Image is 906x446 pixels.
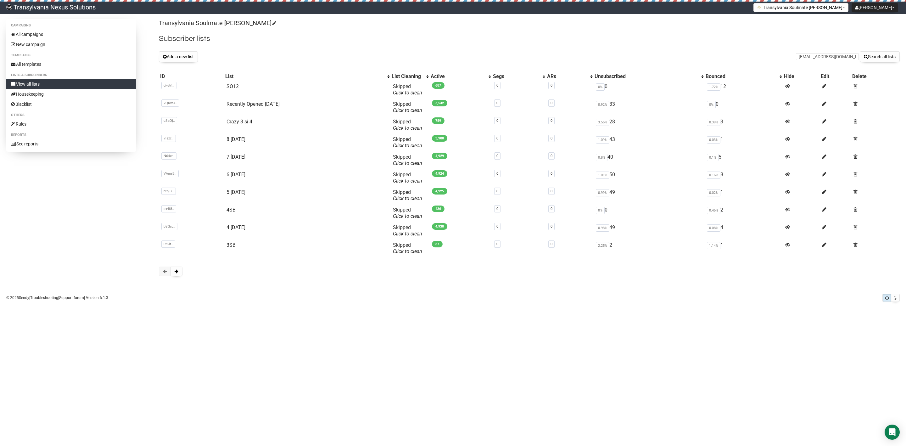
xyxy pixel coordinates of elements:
[6,79,136,89] a: View all lists
[393,231,422,237] a: Click to clean
[392,73,423,80] div: List Cleaning
[704,99,783,116] td: 0
[226,172,245,178] a: 6.[DATE]
[432,241,443,247] span: 87
[707,83,720,91] span: 1.72%
[6,71,136,79] li: Lists & subscribers
[30,296,58,300] a: Troubleshooting
[593,116,704,134] td: 28
[393,224,422,237] span: Skipped
[551,101,552,105] a: 0
[226,154,245,160] a: 7.[DATE]
[6,294,108,301] p: © 2025 | | | Version 6.1.3
[226,136,245,142] a: 8.[DATE]
[6,52,136,59] li: Templates
[596,207,605,214] span: 0%
[704,240,783,257] td: 1
[593,240,704,257] td: 2
[59,296,84,300] a: Support forum
[226,189,245,195] a: 5.[DATE]
[707,101,716,108] span: 0%
[593,134,704,151] td: 43
[159,72,224,81] th: ID: No sort applied, sorting is disabled
[551,136,552,140] a: 0
[161,82,176,89] span: gkG7l..
[551,207,552,211] a: 0
[432,135,447,142] span: 3,900
[593,99,704,116] td: 33
[496,207,498,211] a: 0
[593,204,704,222] td: 0
[707,207,720,214] span: 0.46%
[432,100,447,106] span: 3,542
[6,29,136,39] a: All campaigns
[393,213,422,219] a: Click to clean
[707,242,720,249] span: 1.14%
[6,131,136,139] li: Reports
[6,139,136,149] a: See reports
[546,72,594,81] th: ARs: No sort applied, activate to apply an ascending sort
[496,172,498,176] a: 0
[226,101,280,107] a: Recently Opened [DATE]
[432,206,445,212] span: 436
[6,99,136,109] a: Blacklist
[704,187,783,204] td: 1
[852,3,898,12] button: [PERSON_NAME]
[432,82,445,89] span: 687
[496,154,498,158] a: 0
[159,51,198,62] button: Add a new list
[161,170,179,177] span: VAmrB..
[596,189,609,196] span: 0.99%
[161,188,176,195] span: bthjB..
[593,151,704,169] td: 40
[431,73,485,80] div: Active
[226,207,236,213] a: 4SB
[593,187,704,204] td: 49
[551,119,552,123] a: 0
[493,73,540,80] div: Segs
[393,160,422,166] a: Click to clean
[704,81,783,99] td: 12
[161,135,176,142] span: 7lszc..
[704,222,783,240] td: 4
[161,240,175,248] span: ufKit..
[704,204,783,222] td: 2
[551,189,552,193] a: 0
[547,73,587,80] div: ARs
[496,119,498,123] a: 0
[226,224,245,230] a: 4.[DATE]
[784,73,818,80] div: Hide
[393,207,422,219] span: Skipped
[161,117,177,124] span: cSaOj..
[706,73,776,80] div: Bounced
[393,178,422,184] a: Click to clean
[593,72,704,81] th: Unsubscribed: No sort applied, activate to apply an ascending sort
[393,172,422,184] span: Skipped
[496,242,498,246] a: 0
[159,33,900,44] h2: Subscriber lists
[393,248,422,254] a: Click to clean
[393,83,422,96] span: Skipped
[496,83,498,88] a: 0
[596,101,609,108] span: 0.92%
[6,111,136,119] li: Others
[496,101,498,105] a: 0
[393,195,422,201] a: Click to clean
[6,22,136,29] li: Campaigns
[704,169,783,187] td: 8
[161,152,176,160] span: N64xr..
[226,119,252,125] a: Crazy 3 si 4
[821,73,850,80] div: Edit
[393,154,422,166] span: Skipped
[593,222,704,240] td: 49
[852,73,898,80] div: Delete
[432,188,447,195] span: 4,925
[593,81,704,99] td: 0
[596,242,609,249] span: 2.25%
[596,172,609,179] span: 1.01%
[6,4,12,10] img: 586cc6b7d8bc403f0c61b981d947c989
[161,205,176,212] span: ex4f8..
[160,73,222,80] div: ID
[390,72,429,81] th: List Cleaning: No sort applied, activate to apply an ascending sort
[551,224,552,229] a: 0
